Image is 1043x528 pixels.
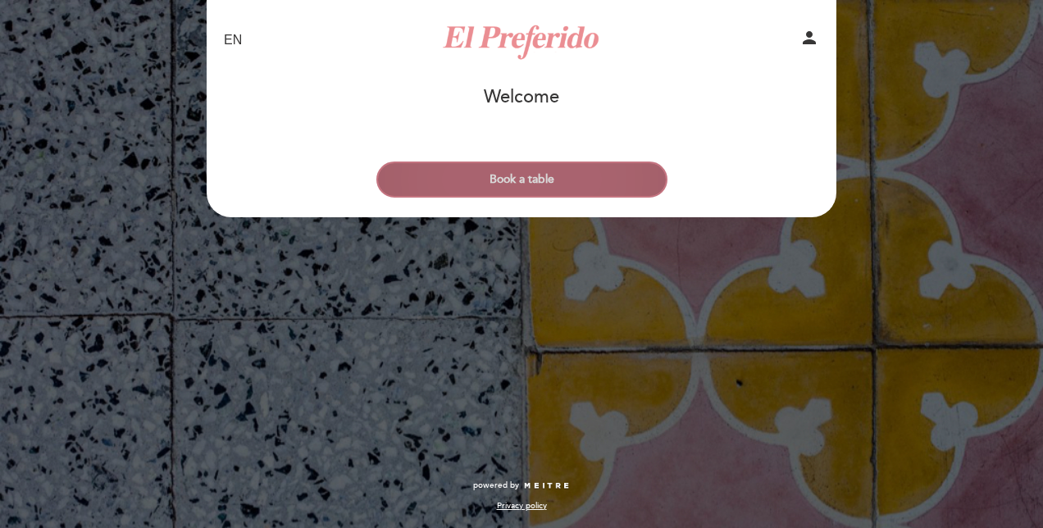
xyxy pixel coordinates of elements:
a: powered by [473,480,570,491]
button: Book a table [376,162,667,198]
a: El Preferido [419,18,624,63]
img: MEITRE [523,482,570,490]
h1: Welcome [484,88,559,107]
a: Privacy policy [497,500,547,512]
button: person [799,28,819,53]
i: person [799,28,819,48]
span: powered by [473,480,519,491]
